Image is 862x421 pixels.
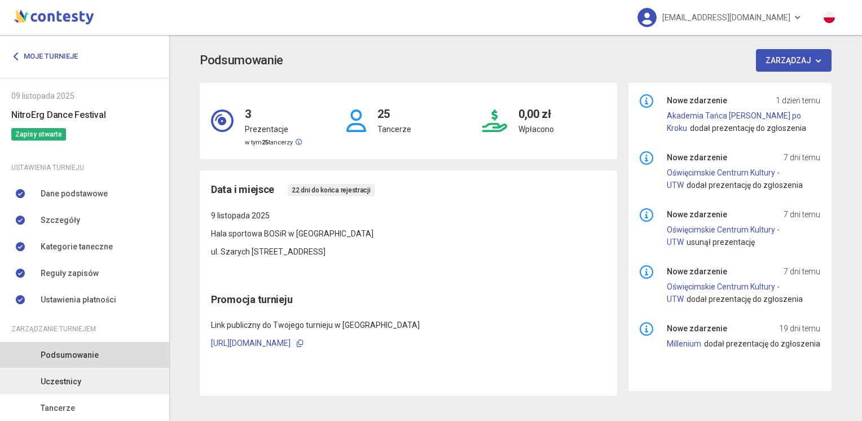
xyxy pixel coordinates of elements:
[518,123,554,135] p: Wpłacono
[11,323,96,335] span: Zarządzanie turniejem
[41,349,99,361] span: Podsumowanie
[640,322,653,336] img: info
[11,161,158,174] div: Ustawienia turnieju
[211,293,292,305] span: Promocja turnieju
[245,139,302,146] small: w tym tancerzy
[211,319,606,331] p: Link publiczny do Twojego turnieju w [GEOGRAPHIC_DATA]
[779,322,820,335] span: 19 dni temu
[667,151,727,164] span: Nowe zdarzenie
[667,111,801,133] a: Akademia Tańca [PERSON_NAME] po Kroku
[667,94,727,107] span: Nowe zdarzenie
[41,267,99,279] span: Reguły zapisów
[687,295,803,304] span: dodał prezentację do zgłoszenia
[11,46,86,67] a: Moje turnieje
[11,128,66,141] span: Zapisy otwarte
[211,245,606,258] p: ul. Szarych [STREET_ADDRESS]
[784,151,820,164] span: 7 dni temu
[41,214,80,226] span: Szczegóły
[640,94,653,108] img: info
[667,208,727,221] span: Nowe zdarzenie
[288,184,375,196] span: 22 dni do końca rejestracji
[640,151,653,165] img: info
[518,94,554,123] h4: 0,00 zł
[640,265,653,279] img: info
[377,94,411,123] h4: 25
[200,49,832,72] app-title: Podsumowanie
[245,94,302,123] h4: 3
[41,293,116,306] span: Ustawienia płatności
[667,265,727,278] span: Nowe zdarzenie
[41,375,81,388] span: Uczestnicy
[784,265,820,278] span: 7 dni temu
[667,322,727,335] span: Nowe zdarzenie
[667,168,780,190] a: Oświęcimskie Centrum Kultury - UTW
[211,227,606,240] p: Hala sportowa BOSiR w [GEOGRAPHIC_DATA]
[687,181,803,190] span: dodał prezentację do zgłoszenia
[200,51,283,71] h3: Podsumowanie
[262,139,269,146] strong: 25
[211,182,274,198] span: Data i miejsce
[640,208,653,222] img: info
[41,187,108,200] span: Dane podstawowe
[41,240,113,253] span: Kategorie taneczne
[211,339,291,348] a: [URL][DOMAIN_NAME]
[662,6,790,29] span: [EMAIL_ADDRESS][DOMAIN_NAME]
[756,49,832,72] button: Zarządzaj
[687,238,755,247] span: usunął prezentację
[667,339,701,348] a: Millenium
[704,339,820,348] span: dodał prezentację do zgłoszenia
[690,124,806,133] span: dodał prezentację do zgłoszenia
[377,123,411,135] p: Tancerze
[211,211,270,220] span: 9 listopada 2025
[11,90,158,102] div: 09 listopada 2025
[41,402,75,414] span: Tancerze
[784,208,820,221] span: 7 dni temu
[667,282,780,304] a: Oświęcimskie Centrum Kultury - UTW
[245,123,302,135] p: Prezentacje
[776,94,820,107] span: 1 dzień temu
[11,108,158,122] h6: NitroErg Dance Festival
[667,225,780,247] a: Oświęcimskie Centrum Kultury - UTW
